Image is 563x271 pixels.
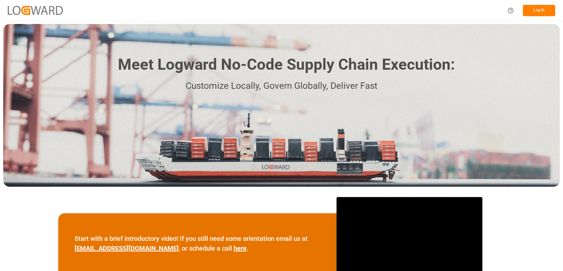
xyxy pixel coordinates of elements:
[75,244,179,252] a: [EMAIL_ADDRESS][DOMAIN_NAME]
[523,5,555,16] button: Log In
[8,6,63,15] img: Logward_new_orange.png
[234,244,247,252] a: here
[503,3,518,18] button: Help Center
[108,79,455,93] p: Customize Locally, Govern Globally, Deliver Fast
[118,53,455,76] h1: Meet Logward No-Code Supply Chain Execution:
[75,234,320,253] p: Start with a brief introductory video! If you still need some orientation email us at , or schedu...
